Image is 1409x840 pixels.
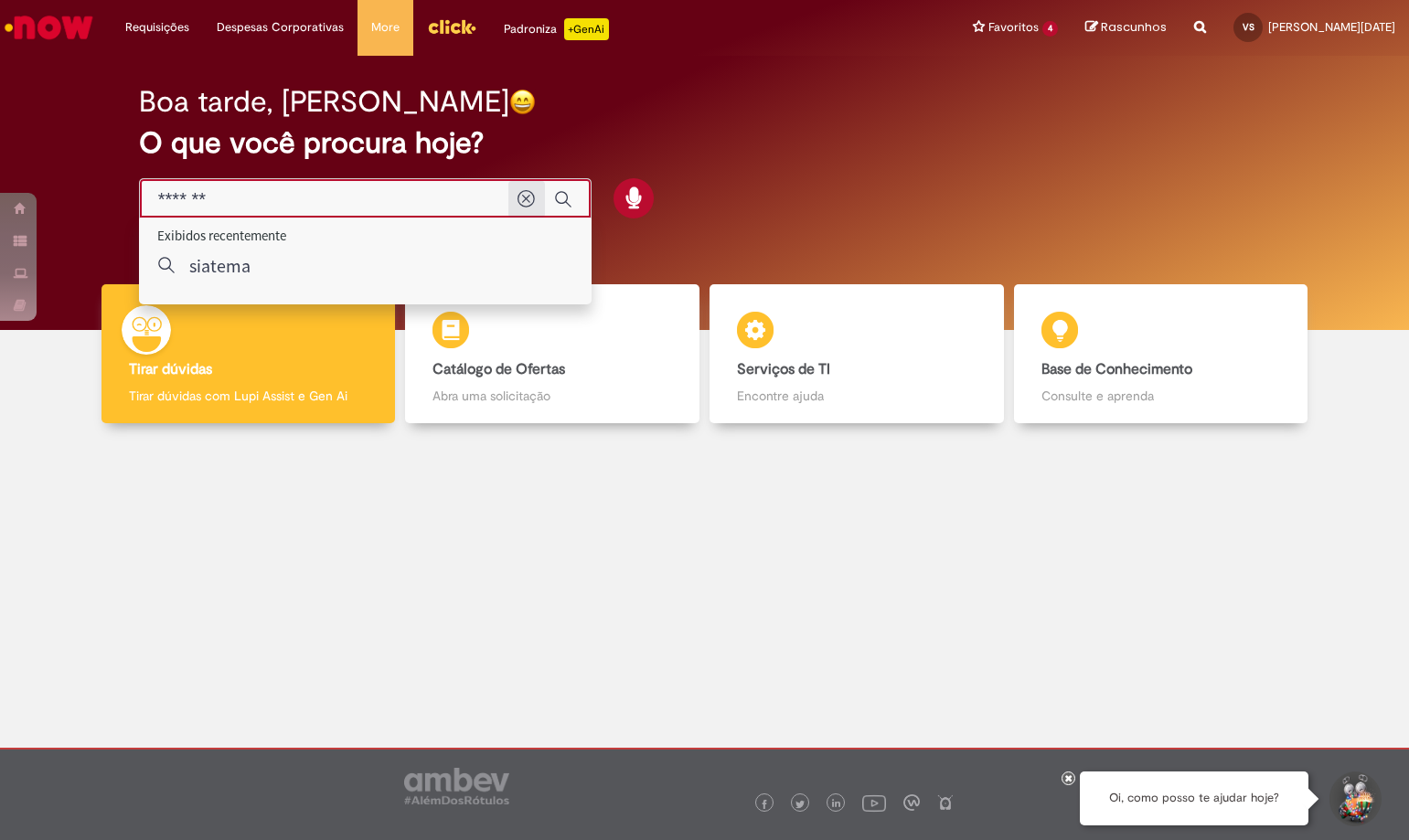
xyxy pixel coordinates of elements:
span: [PERSON_NAME][DATE] [1268,19,1395,35]
span: Favoritos [988,18,1039,37]
p: Tirar dúvidas com Lupi Assist e Gen Ai [129,387,368,405]
img: logo_footer_linkedin.png [832,799,841,810]
img: logo_footer_facebook.png [760,800,769,809]
img: click_logo_yellow_360x200.png [427,13,476,40]
button: Iniciar Conversa de Suporte [1327,771,1382,826]
img: happy-face.png [509,89,536,115]
img: logo_footer_youtube.png [862,791,886,814]
span: Rascunhos [1101,18,1167,36]
p: Consulte e aprenda [1041,387,1281,405]
span: More [371,18,400,37]
img: logo_footer_ambev_rotulo_gray.png [404,768,509,804]
b: Tirar dúvidas [129,360,212,378]
h2: Boa tarde, [PERSON_NAME] [139,86,509,118]
b: Base de Conhecimento [1041,360,1192,378]
h2: O que você procura hoje? [139,127,1270,159]
span: 4 [1042,21,1058,37]
a: Catálogo de Ofertas Abra uma solicitação [400,284,705,424]
img: logo_footer_twitter.png [795,800,805,809]
span: Despesas Corporativas [217,18,344,37]
img: logo_footer_naosei.png [937,794,954,811]
div: Padroniza [504,18,609,40]
b: Serviços de TI [737,360,830,378]
img: logo_footer_workplace.png [903,794,920,811]
p: Abra uma solicitação [432,387,672,405]
p: Encontre ajuda [737,387,977,405]
b: Catálogo de Ofertas [432,360,565,378]
a: Serviços de TI Encontre ajuda [705,284,1009,424]
a: Base de Conhecimento Consulte e aprenda [1009,284,1313,424]
img: ServiceNow [2,9,96,46]
span: Requisições [125,18,189,37]
a: Tirar dúvidas Tirar dúvidas com Lupi Assist e Gen Ai [96,284,400,424]
p: +GenAi [564,18,609,40]
div: Oi, como posso te ajudar hoje? [1080,771,1308,825]
a: Rascunhos [1085,19,1167,37]
span: VS [1243,21,1254,33]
